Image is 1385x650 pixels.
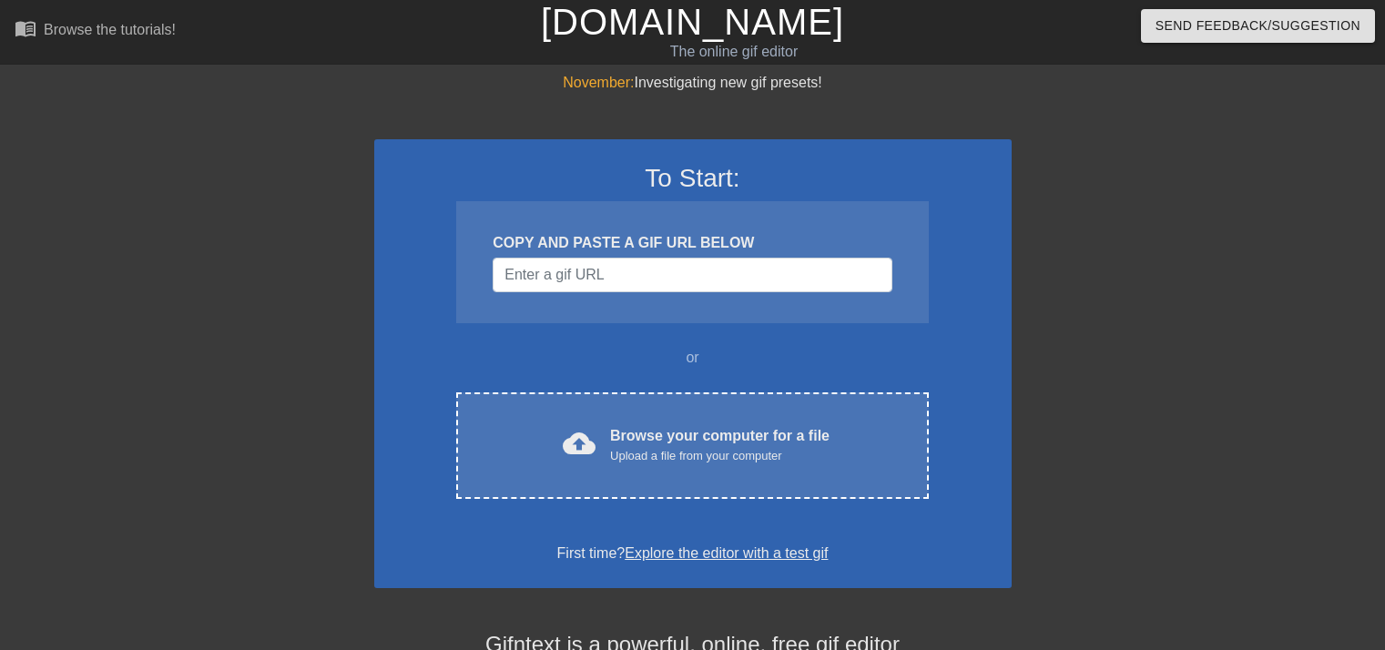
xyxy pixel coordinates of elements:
[610,425,830,465] div: Browse your computer for a file
[15,17,176,46] a: Browse the tutorials!
[493,232,891,254] div: COPY AND PASTE A GIF URL BELOW
[625,545,828,561] a: Explore the editor with a test gif
[44,22,176,37] div: Browse the tutorials!
[471,41,997,63] div: The online gif editor
[610,447,830,465] div: Upload a file from your computer
[1141,9,1375,43] button: Send Feedback/Suggestion
[374,72,1012,94] div: Investigating new gif presets!
[1156,15,1360,37] span: Send Feedback/Suggestion
[493,258,891,292] input: Username
[398,163,988,194] h3: To Start:
[398,543,988,564] div: First time?
[563,427,596,460] span: cloud_upload
[15,17,36,39] span: menu_book
[541,2,844,42] a: [DOMAIN_NAME]
[422,347,964,369] div: or
[563,75,634,90] span: November:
